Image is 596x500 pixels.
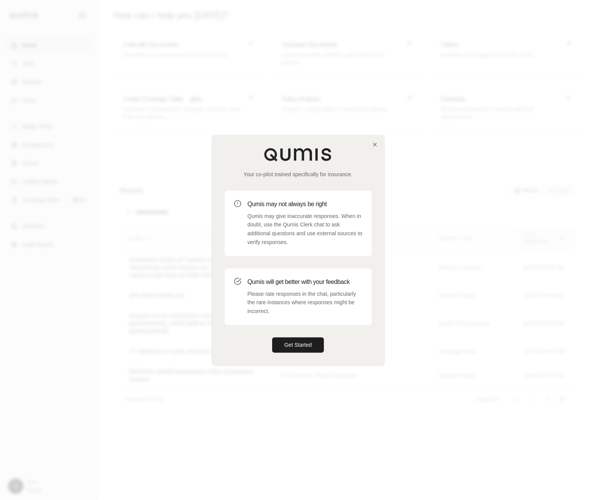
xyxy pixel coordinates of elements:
img: Qumis Logo [264,148,333,161]
h3: Qumis will get better with your feedback [248,277,363,287]
h3: Qumis may not always be right [248,200,363,209]
p: Your co-pilot trained specifically for insurance. [225,170,372,178]
p: Please rate responses in the chat, particularly the rare instances where responses might be incor... [248,290,363,316]
button: Get Started [272,337,324,352]
p: Qumis may give inaccurate responses. When in doubt, use the Qumis Clerk chat to ask additional qu... [248,212,363,247]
